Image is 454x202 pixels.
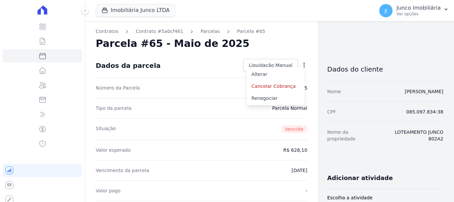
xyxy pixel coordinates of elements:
dd: [DATE] [291,167,307,174]
h3: Dados do cliente [327,65,443,73]
button: JI Junco Imobiliária Ver opções [374,1,454,20]
dt: Tipo da parcela [96,105,132,111]
a: Liquidação Manual [243,59,298,72]
nav: Breadcrumb [96,28,307,35]
a: Renegociar [246,92,305,104]
a: [PERSON_NAME] [405,89,443,94]
a: Parcelas [200,28,220,35]
a: Cancelar Cobrança [246,80,305,92]
span: Vencido [281,125,307,133]
span: JI [385,8,387,13]
div: Dados da parcela [96,62,161,70]
dt: Nome [327,88,341,95]
dd: LOTEAMENTO JUNCO 802A2 [381,129,443,142]
dd: - [306,187,307,194]
dt: CPF [327,108,336,115]
dt: Nome da propriedade [327,129,376,142]
dt: Situação [96,125,116,133]
dt: Vencimento da parcela [96,167,149,174]
span: Liquidação Manual [249,62,292,69]
a: Alterar [246,68,305,80]
label: Escolha a atividade [327,194,443,201]
dt: Número da Parcela [96,85,140,91]
a: Contratos [96,28,118,35]
dt: Valor esperado [96,147,131,153]
p: Ver opções [397,11,441,17]
dd: R$ 628,10 [284,147,307,153]
h3: Adicionar atividade [327,174,393,182]
dd: Parcela Normal [272,105,307,111]
button: Imobiliária Junco LTDA [96,4,175,17]
a: Contrato #5a0cf461 [136,28,183,35]
p: Junco Imobiliária [397,5,441,11]
h2: Parcela #65 - Maio de 2025 [96,38,250,50]
dd: 085.097.834-38 [406,108,443,115]
dt: Valor pago [96,187,121,194]
a: Parcela #65 [237,28,265,35]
